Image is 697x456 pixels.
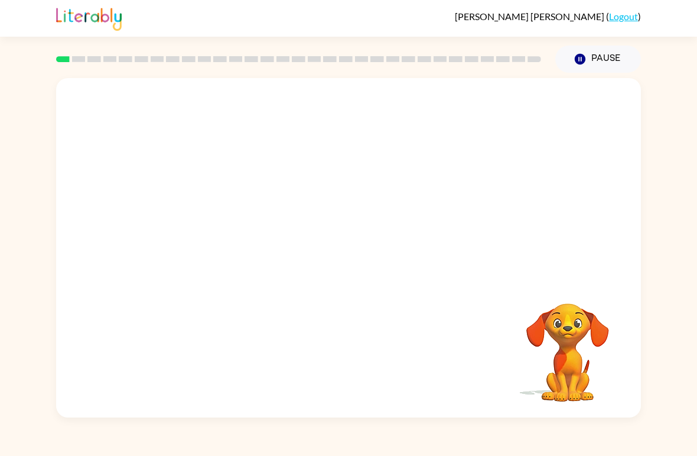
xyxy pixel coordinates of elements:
video: Your browser must support playing .mp4 files to use Literably. Please try using another browser. [509,285,627,403]
div: ( ) [455,11,641,22]
a: Logout [609,11,638,22]
img: Literably [56,5,122,31]
span: [PERSON_NAME] [PERSON_NAME] [455,11,606,22]
button: Pause [555,46,641,73]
